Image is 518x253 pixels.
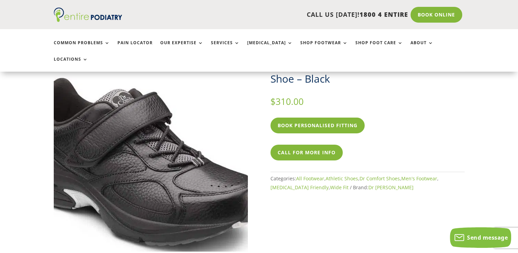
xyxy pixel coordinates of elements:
[160,40,203,55] a: Our Expertise
[450,227,511,248] button: Send message
[368,184,414,191] a: Dr [PERSON_NAME]
[54,8,122,22] img: logo (1)
[410,40,433,55] a: About
[355,40,403,55] a: Shop Foot Care
[359,175,400,182] a: Dr Comfort Shoes
[54,57,88,72] a: Locations
[270,145,343,160] a: Call For More Info
[300,40,348,55] a: Shop Footwear
[330,184,349,191] a: Wide Fit
[270,184,329,191] a: [MEDICAL_DATA] Friendly
[353,184,414,191] span: Brand:
[54,16,122,23] a: Entire Podiatry
[270,95,304,108] bdi: 310.00
[296,175,324,182] a: All Footwear
[270,175,439,191] span: Categories: , , , , ,
[326,175,358,182] a: Athletic Shoes
[117,40,153,55] a: Pain Locator
[270,118,365,133] a: Book Personalised Fitting
[467,234,508,241] span: Send message
[359,10,408,19] span: 1800 4 ENTIRE
[270,57,465,86] h1: Dr [PERSON_NAME] – Winner Men’s Shoe – Black
[247,40,293,55] a: [MEDICAL_DATA]
[149,10,408,19] p: CALL US [DATE]!
[211,40,240,55] a: Services
[270,95,276,108] span: $
[410,7,462,23] a: Book Online
[401,175,437,182] a: Men's Footwear
[54,40,110,55] a: Common Problems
